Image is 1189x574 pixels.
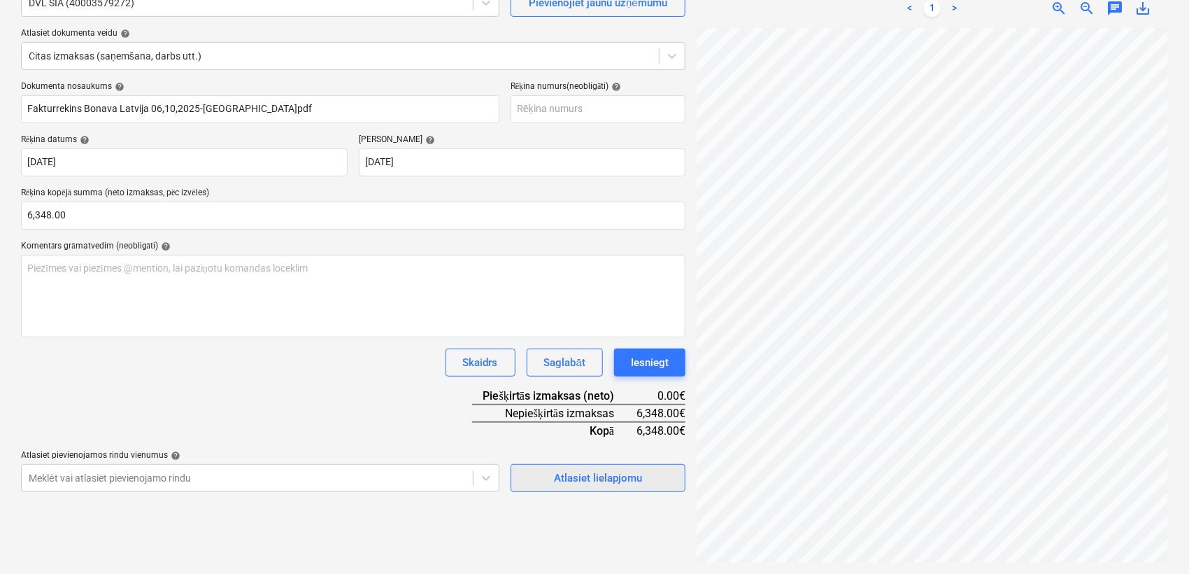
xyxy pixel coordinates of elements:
span: help [609,82,622,92]
div: [PERSON_NAME] [359,134,685,146]
div: 6,348.00€ [636,422,685,439]
div: Skaidrs [463,353,498,372]
input: Rēķina numurs [511,95,685,123]
div: Kopā [472,422,636,439]
span: help [158,241,171,251]
input: Izpildes datums nav norādīts [359,148,685,176]
input: Rēķina kopējā summa (neto izmaksas, pēc izvēles) [21,202,685,230]
div: Iesniegt [631,353,669,372]
div: Piešķirtās izmaksas (neto) [472,388,636,405]
button: Atlasiet lielapjomu [511,464,685,492]
span: help [422,135,435,145]
div: Komentārs grāmatvedim (neobligāti) [21,241,685,252]
div: Dokumenta nosaukums [21,81,499,92]
div: Atlasiet lielapjomu [554,469,642,487]
input: Rēķina datums nav norādīts [21,148,348,176]
div: Atlasiet pievienojamos rindu vienumus [21,450,499,461]
span: help [168,451,180,461]
div: 6,348.00€ [636,405,685,422]
button: Iesniegt [614,349,685,377]
div: Rēķina datums [21,134,348,146]
div: Nepiešķirtās izmaksas [472,405,636,422]
div: Rēķina numurs (neobligāti) [511,81,685,92]
input: Dokumenta nosaukums [21,95,499,123]
div: Saglabāt [544,353,585,372]
div: Atlasiet dokumenta veidu [21,28,685,39]
button: Saglabāt [527,349,603,377]
span: help [118,29,130,38]
span: help [112,82,124,92]
iframe: Chat Widget [1119,507,1189,574]
p: Rēķina kopējā summa (neto izmaksas, pēc izvēles) [21,188,685,202]
span: help [77,135,90,145]
div: 0.00€ [636,388,685,405]
button: Skaidrs [446,349,515,377]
